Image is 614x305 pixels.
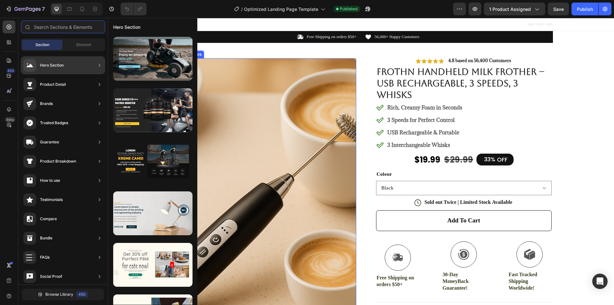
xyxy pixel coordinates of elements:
[40,120,68,126] div: Trusted Badges
[269,257,311,270] p: Free Shipping on orders $50+
[76,42,91,48] span: Element
[6,68,15,73] div: 450
[35,42,49,48] span: Section
[376,137,388,146] div: 33%
[279,98,354,106] p: 3 Speeds for Perfect Control
[279,86,354,93] p: Rich, Creamy Foam in Seconds
[121,3,146,15] div: Undo/Redo
[21,20,105,33] input: Search Sections & Elements
[40,81,66,88] div: Product Detail
[268,47,444,84] h1: FROTHN Handheld Milk Frother – USB Rechargeable, 3 Speeds, 3 Whisks
[40,158,76,165] div: Product Breakdown
[336,136,366,148] div: $29.99
[548,3,569,15] button: Save
[279,111,351,118] strong: USB Rechargeable & Portable
[340,199,372,207] div: Add to cart
[279,124,342,131] strong: 3 Interchangeable Whisks
[108,18,614,305] iframe: Design area
[592,274,608,289] div: Open Intercom Messenger
[40,100,53,107] div: Brands
[306,136,333,148] div: $19.99
[40,235,52,241] div: Bundle
[401,253,443,273] p: Fast Tracked Shipping Worldwide!
[76,291,88,298] div: 450
[268,192,444,213] button: Add to cart
[45,292,73,297] span: Browse Library
[317,181,405,188] p: Sold out Twice | Limited Stock Available
[553,6,564,12] span: Save
[484,3,545,15] button: 1 product assigned
[40,177,60,184] div: How to use
[22,289,104,300] button: Browse Library450
[40,62,64,68] div: Hero Section
[40,254,50,261] div: FAQs
[341,40,403,45] strong: 4.8 based on 56,400 Customers
[244,6,318,12] span: Optimized Landing Page Template
[388,137,401,146] div: OFF
[571,3,598,15] button: Publish
[241,6,243,12] span: /
[340,6,358,12] span: Published
[489,6,531,12] span: 1 product assigned
[40,216,57,222] div: Compare
[40,197,63,203] div: Testimonials
[42,5,45,13] p: 7
[40,273,62,280] div: Social Proof
[40,139,59,145] div: Guarantee
[268,152,285,160] legend: Colour
[335,253,377,273] p: 30-Day MoneyBack Guarantee!
[577,6,593,12] div: Publish
[3,3,48,15] button: 7
[5,117,15,122] div: Beta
